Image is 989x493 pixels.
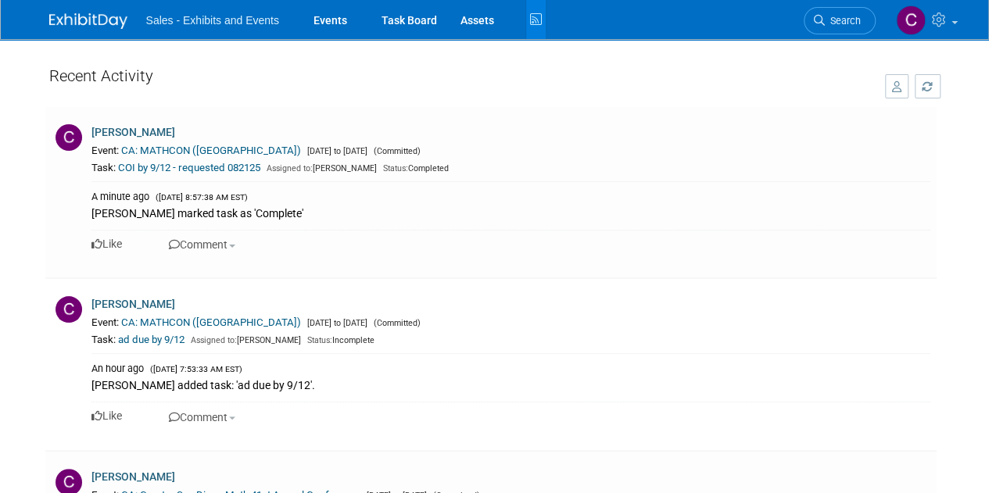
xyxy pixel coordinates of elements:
span: A minute ago [91,191,149,202]
a: Search [804,7,876,34]
div: [PERSON_NAME] marked task as 'Complete' [91,204,930,221]
a: [PERSON_NAME] [91,298,175,310]
img: Christine Lurz [896,5,926,35]
span: (Committed) [370,318,421,328]
span: Event: [91,145,119,156]
span: ([DATE] 8:57:38 AM EST) [152,192,248,202]
span: [DATE] to [DATE] [303,146,367,156]
span: Status: [383,163,408,173]
img: C.jpg [56,296,82,323]
span: Sales - Exhibits and Events [146,14,279,27]
span: Task: [91,334,116,345]
span: Status: [307,335,332,345]
div: Recent Activity [49,59,869,100]
a: CA: MATHCON ([GEOGRAPHIC_DATA]) [121,145,301,156]
a: Like [91,238,122,250]
a: CA: MATHCON ([GEOGRAPHIC_DATA]) [121,316,301,328]
a: Like [91,409,122,422]
span: [DATE] to [DATE] [303,318,367,328]
button: Comment [164,236,240,253]
span: Search [825,15,861,27]
a: COI by 9/12 - requested 082125 [118,162,260,173]
span: Completed [379,163,449,173]
div: [PERSON_NAME] added task: 'ad due by 9/12'. [91,376,930,393]
span: Assigned to: [267,163,313,173]
a: [PERSON_NAME] [91,126,175,138]
span: ([DATE] 7:53:33 AM EST) [146,364,242,374]
span: [PERSON_NAME] [187,335,301,345]
span: Event: [91,316,119,328]
span: (Committed) [370,146,421,156]
a: [PERSON_NAME] [91,470,175,483]
span: Incomplete [303,335,374,345]
img: C.jpg [56,124,82,151]
span: [PERSON_NAME] [263,163,377,173]
span: Assigned to: [191,335,237,345]
a: ad due by 9/12 [118,334,185,345]
button: Comment [164,409,240,426]
span: An hour ago [91,363,144,374]
img: ExhibitDay [49,13,127,29]
span: Task: [91,162,116,173]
